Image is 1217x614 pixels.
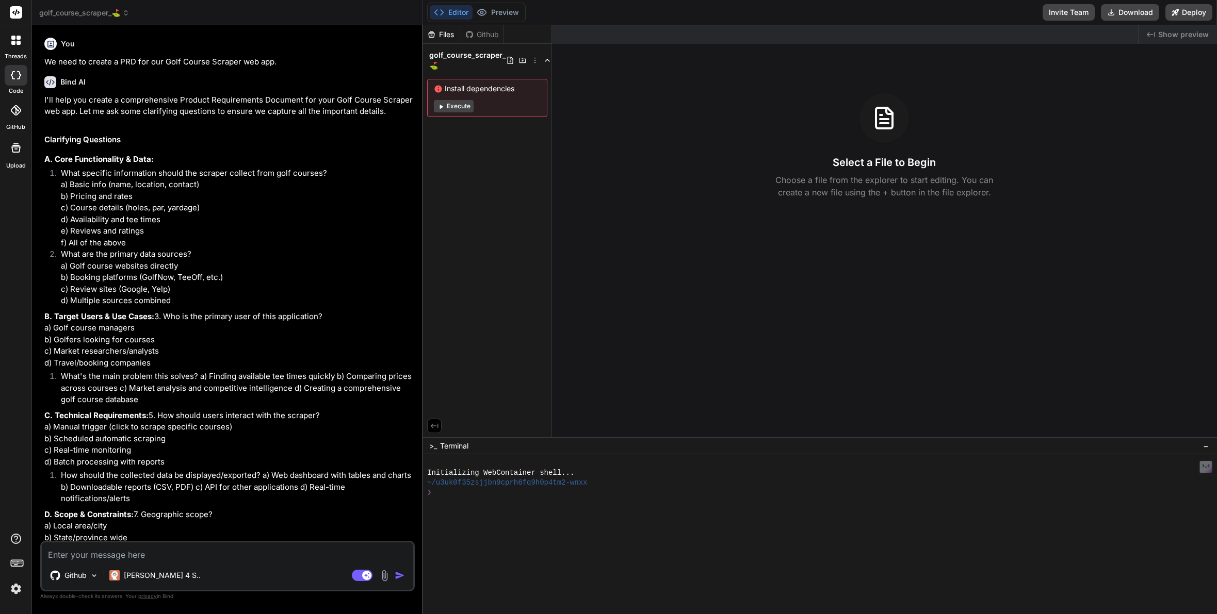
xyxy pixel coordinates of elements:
[1043,4,1095,21] button: Invite Team
[44,410,413,468] p: 5. How should users interact with the scraper? a) Manual trigger (click to scrape specific course...
[769,174,1000,198] p: Choose a file from the explorer to start editing. You can create a new file using the + button in...
[61,168,413,249] p: What specific information should the scraper collect from golf courses? a) Basic info (name, loca...
[53,470,413,505] li: How should the collected data be displayed/exported? a) Web dashboard with tables and charts b) D...
[53,371,413,406] li: What's the main problem this solves? a) Finding available tee times quickly b) Comparing prices a...
[427,488,431,497] span: ❯
[423,29,461,40] div: Files
[109,570,120,580] img: Claude 4 Sonnet
[44,94,413,118] p: I'll help you create a comprehensive Product Requirements Document for your Golf Course Scraper w...
[44,311,154,321] strong: B. Target Users & Use Cases:
[9,87,23,95] label: code
[833,155,936,170] h3: Select a File to Begin
[61,248,413,307] p: What are the primary data sources? a) Golf course websites directly b) Booking platforms (GolfNow...
[39,8,129,18] span: golf_course_scraper_⛳️
[44,154,154,164] strong: A. Core Functionality & Data:
[429,441,437,451] span: >_
[6,123,25,131] label: GitHub
[124,570,201,580] p: [PERSON_NAME] 4 S..
[1201,438,1211,454] button: −
[7,580,25,598] img: settings
[138,593,157,599] span: privacy
[44,134,413,146] h2: Clarifying Questions
[5,52,27,61] label: threads
[6,161,26,170] label: Upload
[40,591,415,601] p: Always double-check its answers. Your in Bind
[44,311,413,369] p: 3. Who is the primary user of this application? a) Golf course managers b) Golfers looking for co...
[434,84,541,94] span: Install dependencies
[1165,4,1212,21] button: Deploy
[1203,441,1209,451] span: −
[440,441,468,451] span: Terminal
[379,570,391,582] img: attachment
[64,570,87,580] p: Github
[430,5,473,20] button: Editor
[427,468,574,478] span: Initializing WebContainer shell...
[427,478,587,488] span: ~/u3uk0f35zsjjbn9cprh6fq9h0p4tm2-wnxx
[434,100,474,112] button: Execute
[44,56,413,68] p: We need to create a PRD for our Golf Course Scraper web app.
[90,571,99,580] img: Pick Models
[429,50,506,71] span: golf_course_scraper_⛳️
[395,570,405,580] img: icon
[61,39,75,49] h6: You
[44,410,149,420] strong: C. Technical Requirements:
[44,509,134,519] strong: D. Scope & Constraints:
[60,77,86,87] h6: Bind AI
[473,5,523,20] button: Preview
[1101,4,1159,21] button: Download
[461,29,504,40] div: Github
[1158,29,1209,40] span: Show preview
[44,509,413,567] p: 7. Geographic scope? a) Local area/city b) State/province wide c) National d) International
